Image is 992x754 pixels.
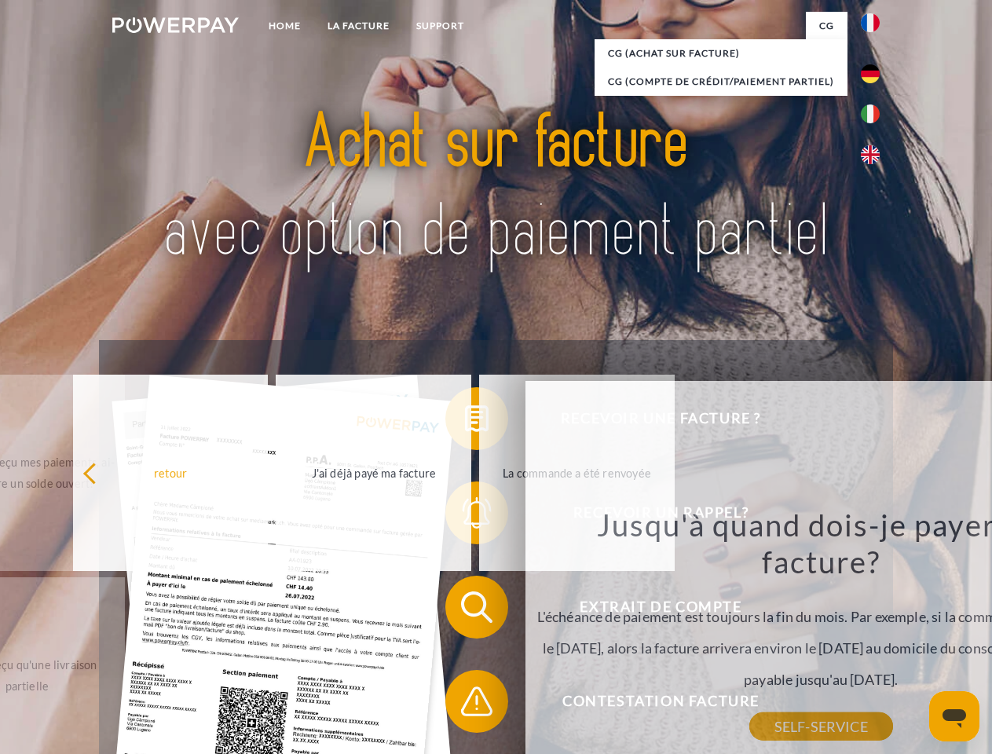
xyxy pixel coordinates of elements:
a: Support [403,12,478,40]
div: La commande a été renvoyée [489,462,665,483]
img: de [861,64,880,83]
img: en [861,145,880,164]
div: retour [82,462,259,483]
button: Contestation Facture [445,670,854,733]
a: LA FACTURE [314,12,403,40]
div: J'ai déjà payé ma facture [285,462,462,483]
a: CG (Compte de crédit/paiement partiel) [595,68,847,96]
a: Home [255,12,314,40]
img: it [861,104,880,123]
img: qb_warning.svg [457,682,496,721]
img: logo-powerpay-white.svg [112,17,239,33]
a: CG (achat sur facture) [595,39,847,68]
iframe: Bouton de lancement de la fenêtre de messagerie [929,691,979,741]
img: title-powerpay_fr.svg [150,75,842,301]
button: Extrait de compte [445,576,854,639]
img: qb_search.svg [457,587,496,627]
img: fr [861,13,880,32]
a: CG [806,12,847,40]
a: SELF-SERVICE [749,712,893,741]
